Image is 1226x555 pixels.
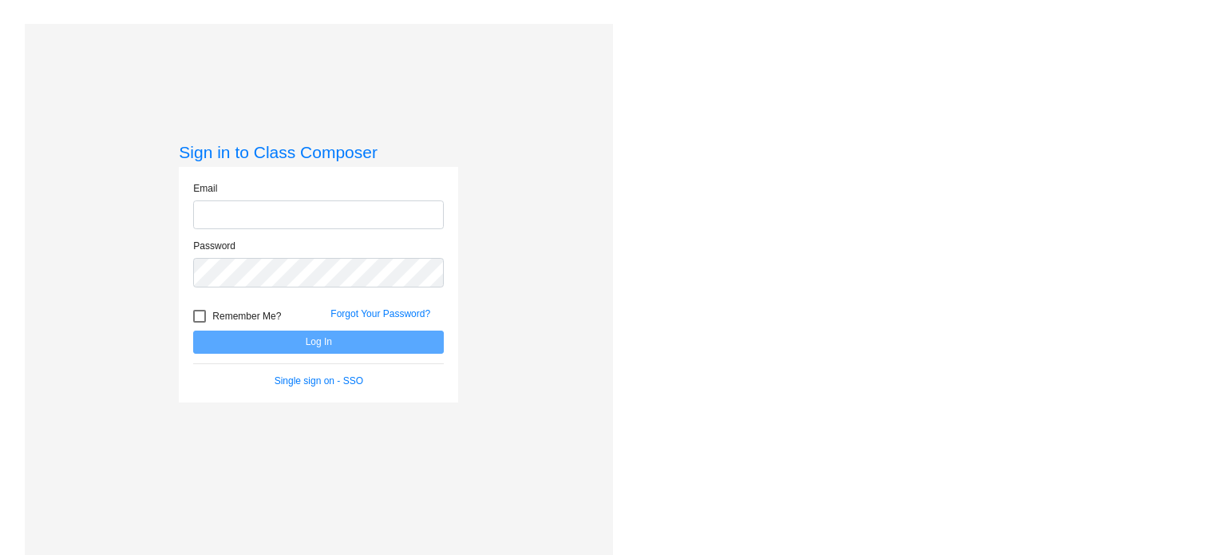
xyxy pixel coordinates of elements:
[212,307,281,326] span: Remember Me?
[193,181,217,196] label: Email
[275,375,363,387] a: Single sign on - SSO
[193,239,235,253] label: Password
[193,331,444,354] button: Log In
[179,142,458,162] h3: Sign in to Class Composer
[330,308,430,319] a: Forgot Your Password?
